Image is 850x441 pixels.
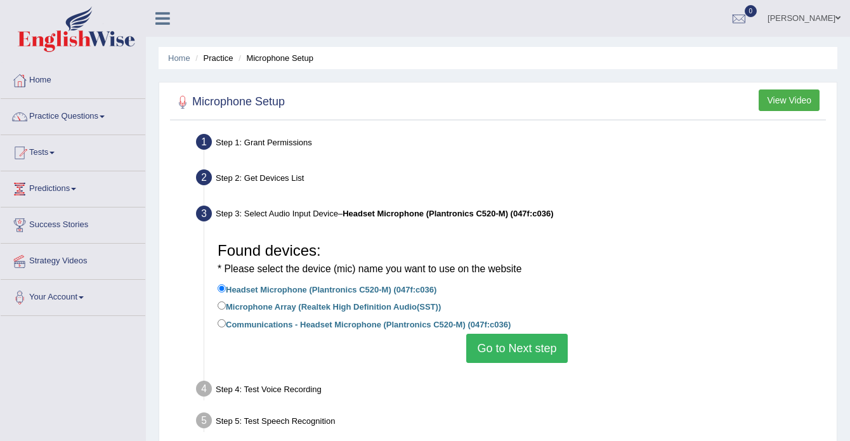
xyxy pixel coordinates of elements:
span: 0 [745,5,757,17]
a: Predictions [1,171,145,203]
span: – [338,209,554,218]
a: Strategy Videos [1,244,145,275]
label: Communications - Headset Microphone (Plantronics C520-M) (047f:c036) [218,317,511,331]
li: Microphone Setup [235,52,313,64]
div: Step 5: Test Speech Recognition [190,409,831,437]
div: Step 2: Get Devices List [190,166,831,194]
div: Step 3: Select Audio Input Device [190,202,831,230]
button: Go to Next step [466,334,567,363]
a: Success Stories [1,207,145,239]
li: Practice [192,52,233,64]
b: Headset Microphone (Plantronics C520-M) (047f:c036) [343,209,553,218]
button: View Video [759,89,820,111]
small: * Please select the device (mic) name you want to use on the website [218,263,521,274]
h2: Microphone Setup [173,93,285,112]
label: Microphone Array (Realtek High Definition Audio(SST)) [218,299,441,313]
label: Headset Microphone (Plantronics C520-M) (047f:c036) [218,282,436,296]
a: Home [168,53,190,63]
a: Your Account [1,280,145,312]
div: Step 4: Test Voice Recording [190,377,831,405]
h3: Found devices: [218,242,816,276]
a: Home [1,63,145,95]
input: Communications - Headset Microphone (Plantronics C520-M) (047f:c036) [218,319,226,327]
a: Tests [1,135,145,167]
input: Headset Microphone (Plantronics C520-M) (047f:c036) [218,284,226,293]
input: Microphone Array (Realtek High Definition Audio(SST)) [218,301,226,310]
a: Practice Questions [1,99,145,131]
div: Step 1: Grant Permissions [190,130,831,158]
